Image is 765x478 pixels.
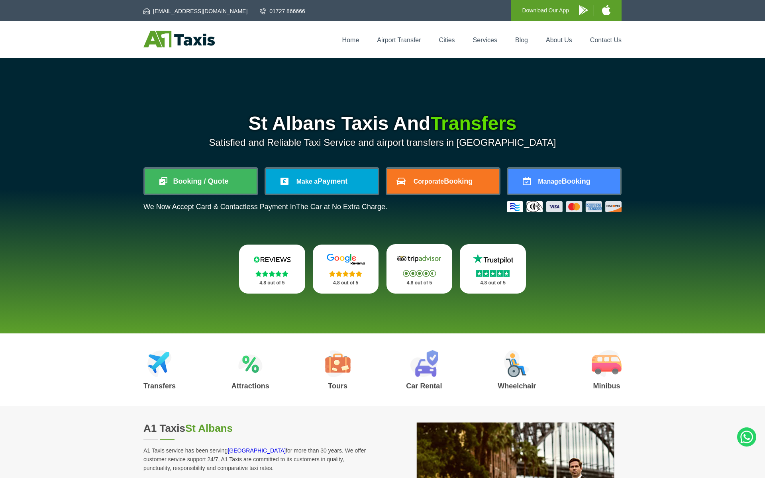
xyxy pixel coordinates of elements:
[469,278,517,288] p: 4.8 out of 5
[143,422,373,435] h2: A1 Taxis
[515,37,528,43] a: Blog
[508,169,620,194] a: ManageBooking
[395,278,444,288] p: 4.8 out of 5
[143,114,622,133] h1: St Albans Taxis And
[546,37,572,43] a: About Us
[386,244,453,294] a: Tripadvisor Stars 4.8 out of 5
[460,244,526,294] a: Trustpilot Stars 4.8 out of 5
[377,37,421,43] a: Airport Transfer
[266,169,378,194] a: Make aPayment
[602,5,610,15] img: A1 Taxis iPhone App
[469,253,517,265] img: Trustpilot
[238,350,263,377] img: Attractions
[476,270,510,277] img: Stars
[143,137,622,148] p: Satisfied and Reliable Taxi Service and airport transfers in [GEOGRAPHIC_DATA]
[145,169,257,194] a: Booking / Quote
[507,201,622,212] img: Credit And Debit Cards
[313,245,379,294] a: Google Stars 4.8 out of 5
[430,113,516,134] span: Transfers
[296,178,318,185] span: Make a
[592,382,622,390] h3: Minibus
[143,203,387,211] p: We Now Accept Card & Contactless Payment In
[185,422,233,434] span: St Albans
[248,278,296,288] p: 4.8 out of 5
[325,350,351,377] img: Tours
[395,253,443,265] img: Tripadvisor
[592,350,622,377] img: Minibus
[439,37,455,43] a: Cities
[579,5,588,15] img: A1 Taxis Android App
[322,253,370,265] img: Google
[410,350,438,377] img: Car Rental
[143,382,176,390] h3: Transfers
[248,253,296,265] img: Reviews.io
[239,245,305,294] a: Reviews.io Stars 4.8 out of 5
[143,31,215,47] img: A1 Taxis St Albans LTD
[255,270,288,277] img: Stars
[325,382,351,390] h3: Tours
[504,350,530,377] img: Wheelchair
[228,447,286,454] a: [GEOGRAPHIC_DATA]
[590,37,622,43] a: Contact Us
[296,203,387,211] span: The Car at No Extra Charge.
[342,37,359,43] a: Home
[498,382,536,390] h3: Wheelchair
[322,278,370,288] p: 4.8 out of 5
[387,169,499,194] a: CorporateBooking
[538,178,562,185] span: Manage
[143,7,247,15] a: [EMAIL_ADDRESS][DOMAIN_NAME]
[260,7,305,15] a: 01727 866666
[406,382,442,390] h3: Car Rental
[522,6,569,16] p: Download Our App
[329,270,362,277] img: Stars
[147,350,172,377] img: Airport Transfers
[414,178,444,185] span: Corporate
[231,382,269,390] h3: Attractions
[403,270,436,277] img: Stars
[473,37,497,43] a: Services
[143,446,373,472] p: A1 Taxis service has been serving for more than 30 years. We offer customer service support 24/7,...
